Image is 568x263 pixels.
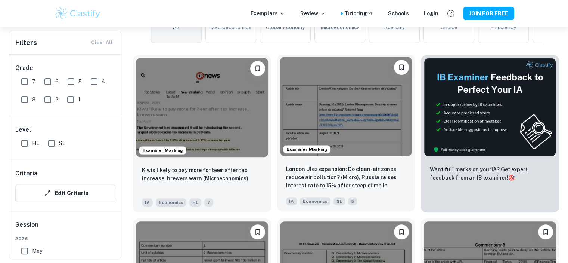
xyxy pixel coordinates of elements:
button: JOIN FOR FREE [463,7,514,20]
h6: Criteria [15,169,37,178]
p: Want full marks on your IA ? Get expert feedback from an IB examiner! [430,165,550,182]
a: Examiner MarkingPlease log in to bookmark exemplarsLondon Ulez expansion: Do clean-air zones redu... [277,55,415,212]
a: Schools [388,9,409,18]
span: Examiner Marking [283,146,330,153]
a: ThumbnailWant full marks on yourIA? Get expert feedback from an IB examiner! [421,55,559,212]
p: Exemplars [251,9,285,18]
span: Economics [156,198,186,207]
button: Please log in to bookmark exemplars [250,224,265,239]
img: Economics IA example thumbnail: Kiwis likely to pay more for beer after [136,58,268,157]
span: IA [142,198,153,207]
span: 1 [78,95,80,104]
span: 6 [55,77,59,86]
h6: Session [15,220,115,235]
span: Choice [441,23,457,31]
button: Edit Criteria [15,184,115,202]
p: Review [300,9,326,18]
span: 4 [102,77,105,86]
h6: Grade [15,64,115,73]
span: Global Economy [266,23,305,31]
span: SL [59,139,65,147]
span: 2026 [15,235,115,242]
span: Efficiency [491,23,516,31]
button: Help and Feedback [444,7,457,20]
a: Tutoring [344,9,373,18]
span: May [32,247,42,255]
span: 5 [348,197,357,205]
span: 7 [204,198,213,207]
span: Macroeconomics [210,23,251,31]
span: Microeconomics [320,23,360,31]
span: 5 [78,77,82,86]
a: Examiner MarkingPlease log in to bookmark exemplarsKiwis likely to pay more for beer after tax in... [133,55,271,212]
span: Scarcity [384,23,404,31]
p: London Ulez expansion: Do clean-air zones reduce air pollution? (Micro), Russia raises interest r... [286,165,406,190]
button: Please log in to bookmark exemplars [538,224,553,239]
span: 3 [32,95,35,104]
span: Economics [300,197,330,205]
h6: Level [15,125,115,134]
span: Examiner Marking [139,147,186,154]
button: Please log in to bookmark exemplars [394,60,409,75]
span: 2 [55,95,58,104]
span: HL [32,139,39,147]
a: Login [424,9,438,18]
button: Please log in to bookmark exemplars [250,61,265,76]
img: Thumbnail [424,58,556,156]
span: HL [189,198,201,207]
span: 🎯 [508,175,515,181]
span: 7 [32,77,35,86]
h6: Filters [15,37,37,48]
span: IA [286,197,297,205]
img: Clastify logo [54,6,102,21]
p: Kiwis likely to pay more for beer after tax increase, brewers warn (Microeconomics) [142,166,262,183]
span: SL [333,197,345,205]
button: Please log in to bookmark exemplars [394,224,409,239]
span: All [173,23,180,31]
img: Economics IA example thumbnail: London Ulez expansion: Do clean-air zone [280,57,412,156]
